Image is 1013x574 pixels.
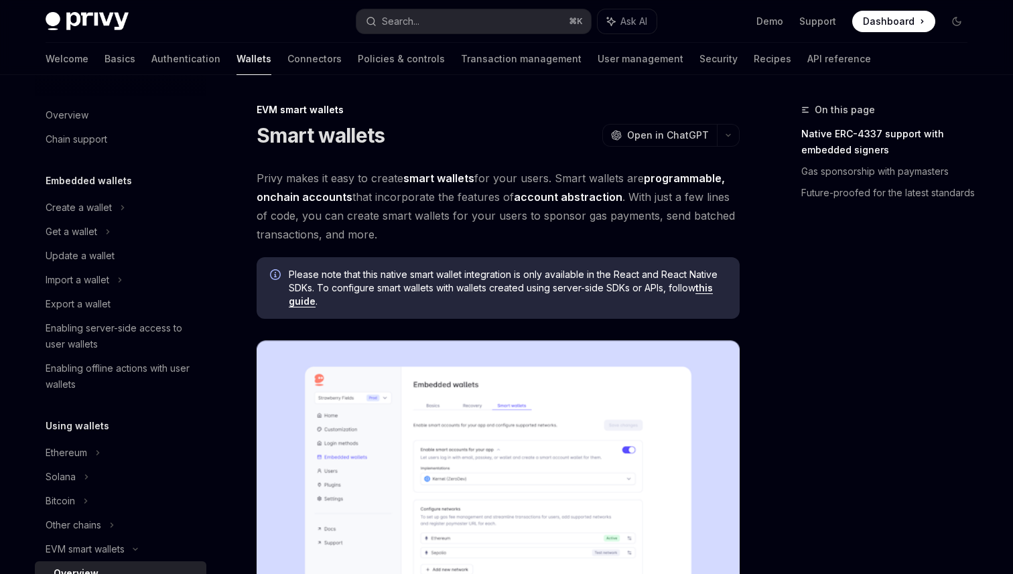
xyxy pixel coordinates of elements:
span: Ask AI [620,15,647,28]
div: Chain support [46,131,107,147]
a: API reference [807,43,871,75]
div: Overview [46,107,88,123]
div: Export a wallet [46,296,111,312]
a: Authentication [151,43,220,75]
div: Other chains [46,517,101,533]
h5: Using wallets [46,418,109,434]
span: ⌘ K [569,16,583,27]
span: Open in ChatGPT [627,129,709,142]
a: Native ERC-4337 support with embedded signers [801,123,978,161]
svg: Info [270,269,283,283]
a: User management [598,43,683,75]
a: account abstraction [514,190,622,204]
a: Export a wallet [35,292,206,316]
a: Dashboard [852,11,935,32]
div: EVM smart wallets [46,541,125,557]
a: Future-proofed for the latest standards [801,182,978,204]
a: Connectors [287,43,342,75]
div: Enabling offline actions with user wallets [46,360,198,392]
button: Toggle dark mode [946,11,967,32]
div: Solana [46,469,76,485]
span: Privy makes it easy to create for your users. Smart wallets are that incorporate the features of ... [257,169,740,244]
button: Search...⌘K [356,9,591,33]
div: Import a wallet [46,272,109,288]
div: Search... [382,13,419,29]
div: Update a wallet [46,248,115,264]
div: Enabling server-side access to user wallets [46,320,198,352]
button: Ask AI [598,9,657,33]
span: Please note that this native smart wallet integration is only available in the React and React Na... [289,268,726,308]
a: Welcome [46,43,88,75]
a: Enabling server-side access to user wallets [35,316,206,356]
button: Open in ChatGPT [602,124,717,147]
a: Demo [756,15,783,28]
a: Chain support [35,127,206,151]
a: Overview [35,103,206,127]
div: Bitcoin [46,493,75,509]
span: Dashboard [863,15,915,28]
h5: Embedded wallets [46,173,132,189]
div: Get a wallet [46,224,97,240]
a: Support [799,15,836,28]
a: Policies & controls [358,43,445,75]
a: Recipes [754,43,791,75]
div: Create a wallet [46,200,112,216]
img: dark logo [46,12,129,31]
a: Security [699,43,738,75]
a: Wallets [237,43,271,75]
strong: smart wallets [403,171,474,185]
div: Ethereum [46,445,87,461]
div: EVM smart wallets [257,103,740,117]
span: On this page [815,102,875,118]
a: Transaction management [461,43,582,75]
a: Gas sponsorship with paymasters [801,161,978,182]
h1: Smart wallets [257,123,385,147]
a: Update a wallet [35,244,206,268]
a: Enabling offline actions with user wallets [35,356,206,397]
a: Basics [105,43,135,75]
